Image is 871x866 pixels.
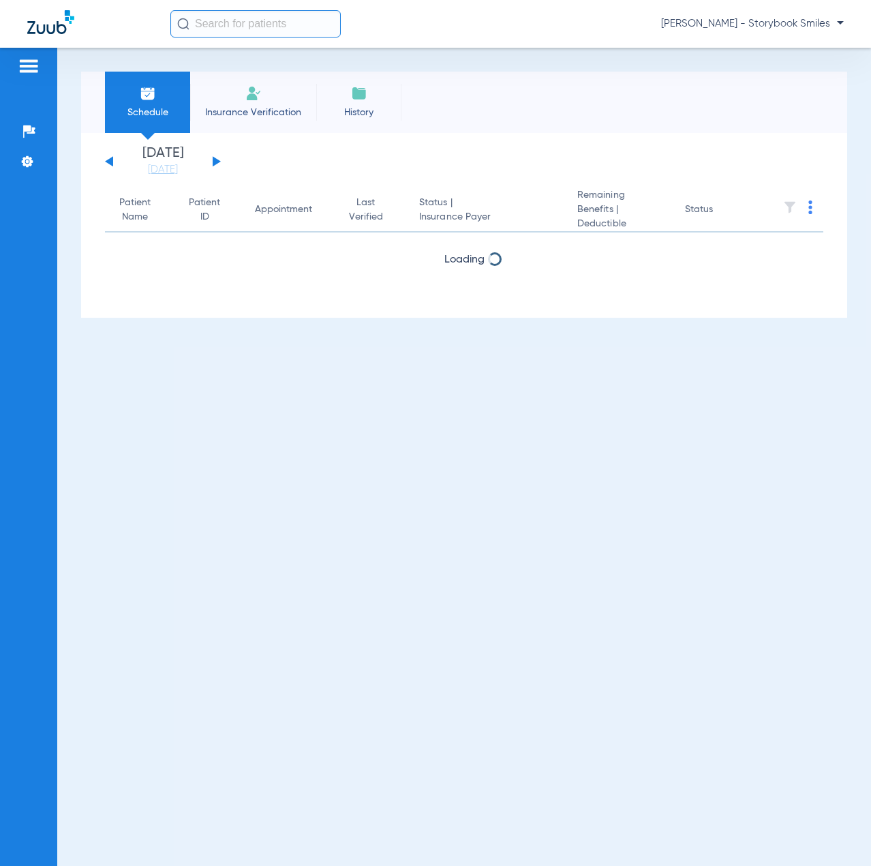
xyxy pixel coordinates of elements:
[808,200,812,214] img: group-dot-blue.svg
[18,58,40,74] img: hamburger-icon
[122,163,204,177] a: [DATE]
[577,217,663,231] span: Deductible
[188,196,221,224] div: Patient ID
[116,196,166,224] div: Patient Name
[674,188,766,233] th: Status
[347,196,385,224] div: Last Verified
[122,147,204,177] li: [DATE]
[255,203,312,217] div: Appointment
[444,254,485,265] span: Loading
[351,85,367,102] img: History
[408,188,566,233] th: Status |
[140,85,156,102] img: Schedule
[115,106,180,119] span: Schedule
[200,106,306,119] span: Insurance Verification
[245,85,262,102] img: Manual Insurance Verification
[170,10,341,38] input: Search for patients
[566,188,674,233] th: Remaining Benefits |
[255,203,325,217] div: Appointment
[177,18,189,30] img: Search Icon
[347,196,397,224] div: Last Verified
[188,196,233,224] div: Patient ID
[661,17,844,31] span: [PERSON_NAME] - Storybook Smiles
[27,10,74,34] img: Zuub Logo
[783,200,797,214] img: filter.svg
[326,106,391,119] span: History
[116,196,154,224] div: Patient Name
[419,210,555,224] span: Insurance Payer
